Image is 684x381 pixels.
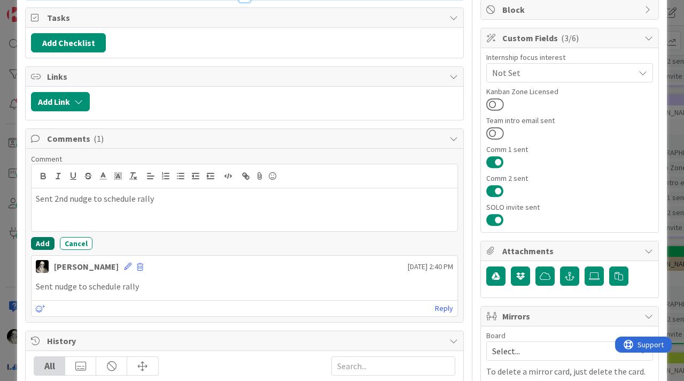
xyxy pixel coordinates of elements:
span: ( 1 ) [94,133,104,144]
p: Sent 2nd nudge to schedule rally [36,193,453,205]
input: Search... [331,356,455,376]
span: Tasks [47,11,444,24]
span: Block [502,3,639,16]
span: Mirrors [502,310,639,323]
span: Comments [47,132,444,145]
span: Select... [492,344,629,359]
div: [PERSON_NAME] [54,260,119,273]
div: Team intro email sent [486,117,653,124]
img: WS [36,260,49,273]
span: Links [47,70,444,83]
div: SOLO invite sent [486,203,653,211]
span: Board [486,332,506,339]
span: [DATE] 2:40 PM [408,261,453,272]
span: ( 3/6 ) [561,33,579,43]
span: Comment [31,154,62,164]
div: All [34,357,65,375]
button: Cancel [60,237,92,250]
p: Sent nudge to schedule rally [36,280,453,293]
span: History [47,334,444,347]
span: Not Set [492,66,634,79]
span: Custom Fields [502,32,639,44]
div: Kanban Zone Licensed [486,88,653,95]
div: Internship focus interest [486,54,653,61]
span: Attachments [502,245,639,257]
button: Add [31,237,55,250]
div: Comm 2 sent [486,174,653,182]
span: Support [22,2,49,14]
div: Comm 1 sent [486,146,653,153]
button: Add Link [31,92,90,111]
button: Add Checklist [31,33,106,52]
a: Reply [435,302,453,315]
